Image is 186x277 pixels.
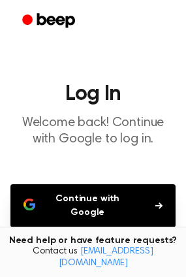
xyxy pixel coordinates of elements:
[59,247,153,268] a: [EMAIL_ADDRESS][DOMAIN_NAME]
[10,184,176,227] button: Continue with Google
[10,84,176,105] h1: Log In
[13,8,87,34] a: Beep
[8,246,178,269] span: Contact us
[10,115,176,148] p: Welcome back! Continue with Google to log in.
